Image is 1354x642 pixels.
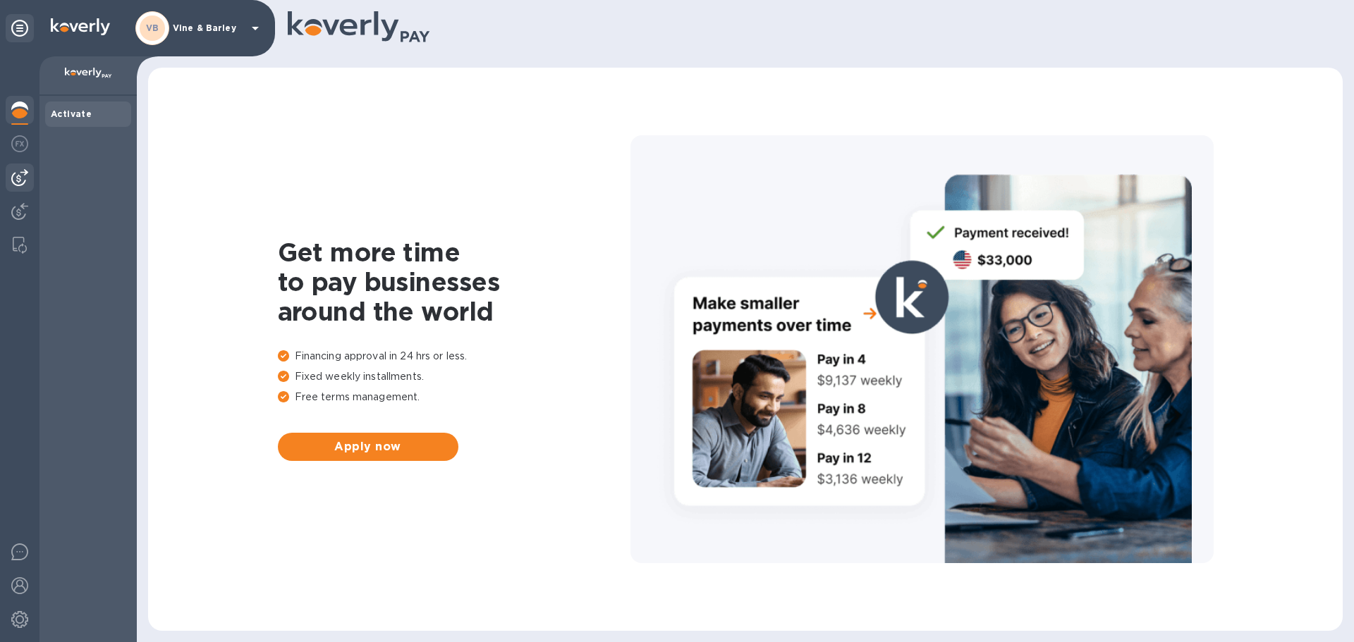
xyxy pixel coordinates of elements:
p: Vine & Barley [173,23,243,33]
p: Free terms management. [278,390,630,405]
div: Unpin categories [6,14,34,42]
b: Activate [51,109,92,119]
img: Logo [51,18,110,35]
span: Apply now [289,438,447,455]
h1: Get more time to pay businesses around the world [278,237,630,326]
p: Financing approval in 24 hrs or less. [278,349,630,364]
p: Fixed weekly installments. [278,369,630,384]
button: Apply now [278,433,458,461]
b: VB [146,23,159,33]
img: Foreign exchange [11,135,28,152]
